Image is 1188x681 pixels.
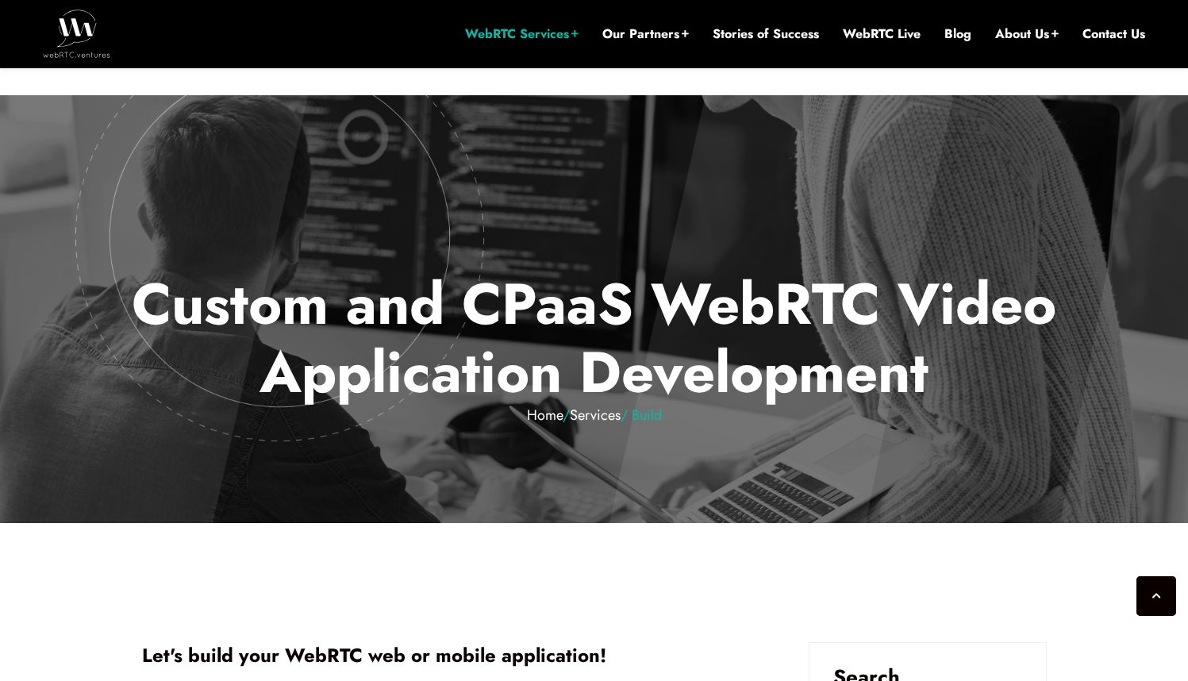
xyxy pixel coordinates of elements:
[944,25,971,43] a: Blog
[843,25,921,43] a: WebRTC Live
[995,25,1059,43] a: About Us
[713,25,819,43] a: Stories of Success
[1082,25,1145,43] a: Contact Us
[465,25,579,43] a: WebRTC Services
[527,405,563,425] a: Home
[602,25,689,43] a: Our Partners
[570,405,621,425] a: Services
[129,407,1059,425] em: / / Build
[43,10,110,57] img: WebRTC.ventures
[129,270,1059,424] p: Custom and CPaaS WebRTC Video Application Development
[142,642,761,669] h1: Let's build your WebRTC web or mobile application!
